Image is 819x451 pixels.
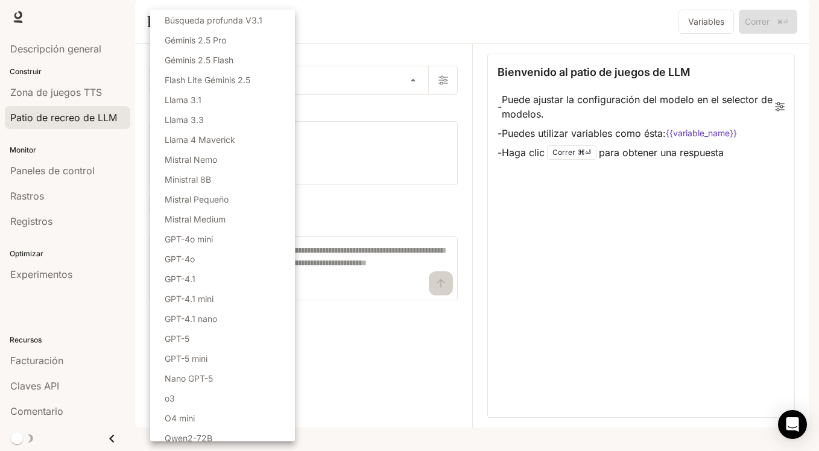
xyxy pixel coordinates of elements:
[165,353,207,364] font: GPT-5 mini
[165,174,211,184] font: Ministral 8B
[165,154,217,165] font: Mistral Nemo
[165,75,250,85] font: Flash Lite Géminis 2.5
[165,413,195,423] font: O4 mini
[165,234,213,244] font: GPT-4o mini
[165,254,195,264] font: GPT-4o
[165,274,195,284] font: GPT-4.1
[165,214,226,224] font: Mistral Medium
[165,194,229,204] font: Mistral Pequeño
[165,373,213,383] font: Nano GPT-5
[165,294,213,304] font: GPT-4.1 mini
[165,15,262,25] font: Búsqueda profunda V3.1
[165,55,233,65] font: Géminis 2.5 Flash
[165,393,175,403] font: o3
[165,115,204,125] font: Llama 3.3
[165,95,201,105] font: Llama 3.1
[165,314,217,324] font: GPT-4.1 nano
[165,433,212,443] font: Qwen2-72B
[165,333,189,344] font: GPT-5
[165,134,235,145] font: Llama 4 Maverick
[165,35,226,45] font: Géminis 2.5 Pro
